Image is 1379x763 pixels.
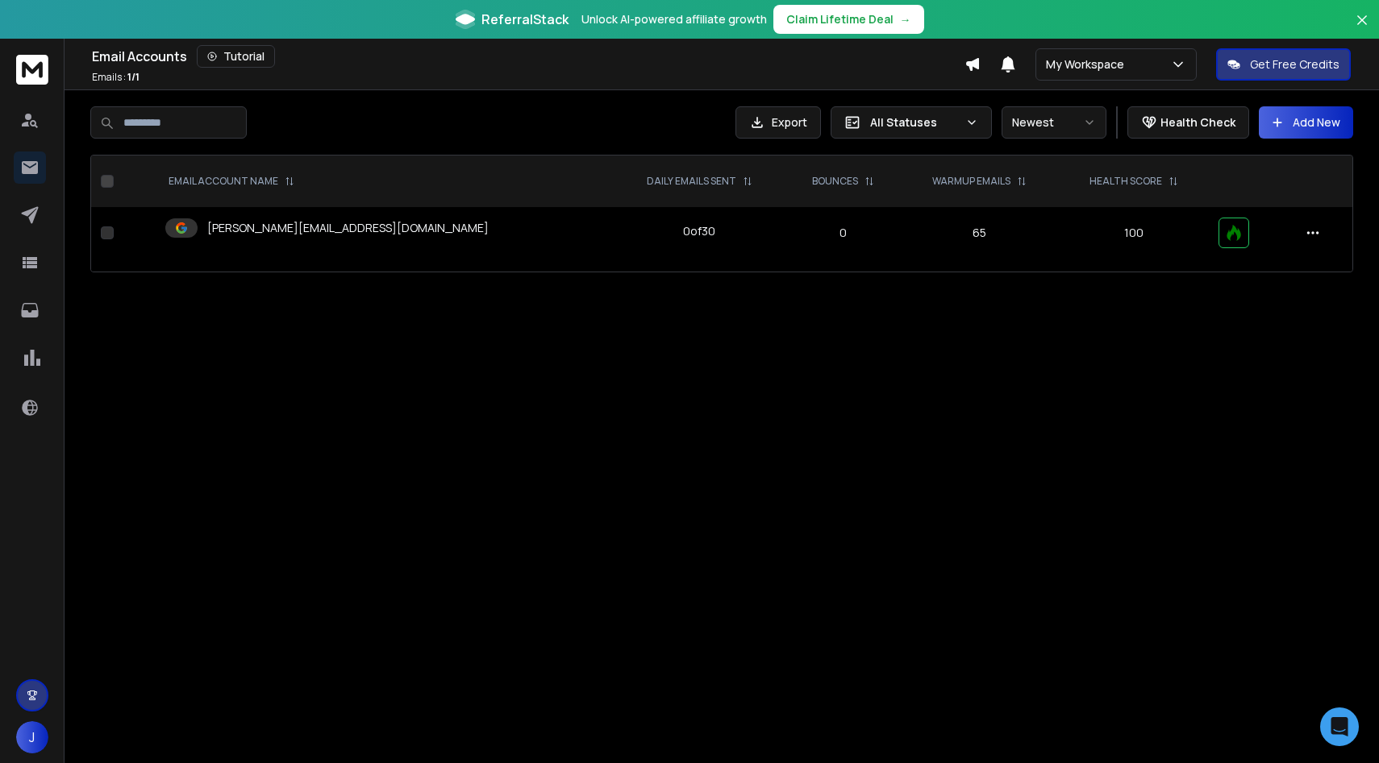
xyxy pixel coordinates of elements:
p: DAILY EMAILS SENT [647,175,736,188]
p: Emails : [92,71,140,84]
button: Close banner [1352,10,1373,48]
p: BOUNCES [812,175,858,188]
button: Newest [1002,106,1106,139]
button: Health Check [1127,106,1249,139]
span: ReferralStack [481,10,569,29]
span: → [900,11,911,27]
div: EMAIL ACCOUNT NAME [169,175,294,188]
span: 1 / 1 [127,70,140,84]
button: Tutorial [197,45,275,68]
p: [PERSON_NAME][EMAIL_ADDRESS][DOMAIN_NAME] [207,220,489,236]
div: Open Intercom Messenger [1320,707,1359,746]
p: HEALTH SCORE [1089,175,1162,188]
button: Add New [1259,106,1353,139]
p: Unlock AI-powered affiliate growth [581,11,767,27]
div: 0 of 30 [683,223,715,239]
p: 0 [795,225,891,241]
button: Claim Lifetime Deal→ [773,5,924,34]
p: All Statuses [870,114,959,131]
td: 65 [901,207,1058,259]
td: 100 [1059,207,1209,259]
p: Health Check [1160,114,1235,131]
div: Email Accounts [92,45,964,68]
p: My Workspace [1046,56,1131,73]
p: WARMUP EMAILS [932,175,1010,188]
button: J [16,721,48,753]
button: Get Free Credits [1216,48,1351,81]
button: Export [735,106,821,139]
p: Get Free Credits [1250,56,1339,73]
